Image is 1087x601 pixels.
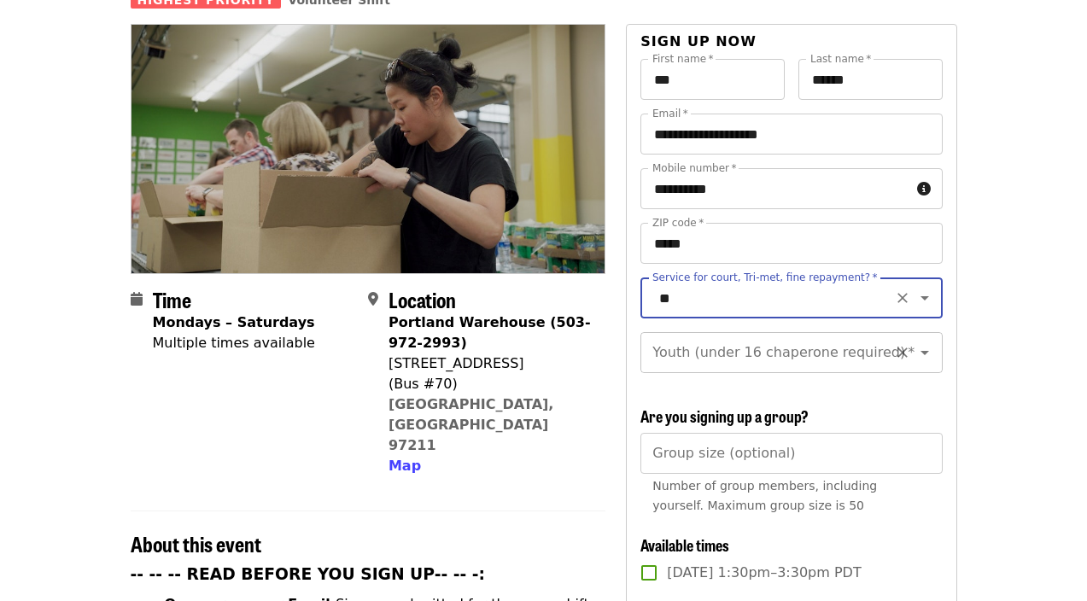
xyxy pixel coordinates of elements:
button: Clear [891,286,915,310]
input: [object Object] [640,433,942,474]
label: Mobile number [652,163,736,173]
div: Multiple times available [153,333,315,353]
input: Mobile number [640,168,909,209]
strong: Portland Warehouse (503-972-2993) [389,314,591,351]
img: Oct/Nov/Dec - Portland: Repack/Sort (age 8+) organized by Oregon Food Bank [131,25,605,272]
i: circle-info icon [917,181,931,197]
span: About this event [131,528,261,558]
span: Are you signing up a group? [640,405,809,427]
span: Map [389,458,421,474]
div: [STREET_ADDRESS] [389,353,592,374]
button: Clear [891,341,915,365]
div: (Bus #70) [389,374,592,394]
button: Map [389,456,421,476]
strong: Mondays – Saturdays [153,314,315,330]
label: Service for court, Tri-met, fine repayment? [652,272,878,283]
span: Location [389,284,456,314]
i: map-marker-alt icon [368,291,378,307]
input: First name [640,59,785,100]
span: Number of group members, including yourself. Maximum group size is 50 [652,479,877,512]
input: ZIP code [640,223,942,264]
i: calendar icon [131,291,143,307]
label: Email [652,108,688,119]
span: Time [153,284,191,314]
strong: -- -- -- READ BEFORE YOU SIGN UP-- -- -: [131,565,486,583]
button: Open [913,286,937,310]
label: Last name [810,54,871,64]
button: Open [913,341,937,365]
a: [GEOGRAPHIC_DATA], [GEOGRAPHIC_DATA] 97211 [389,396,554,453]
label: First name [652,54,714,64]
span: Sign up now [640,33,757,50]
input: Last name [798,59,943,100]
label: ZIP code [652,218,704,228]
input: Email [640,114,942,155]
span: Available times [640,534,729,556]
span: [DATE] 1:30pm–3:30pm PDT [667,563,861,583]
